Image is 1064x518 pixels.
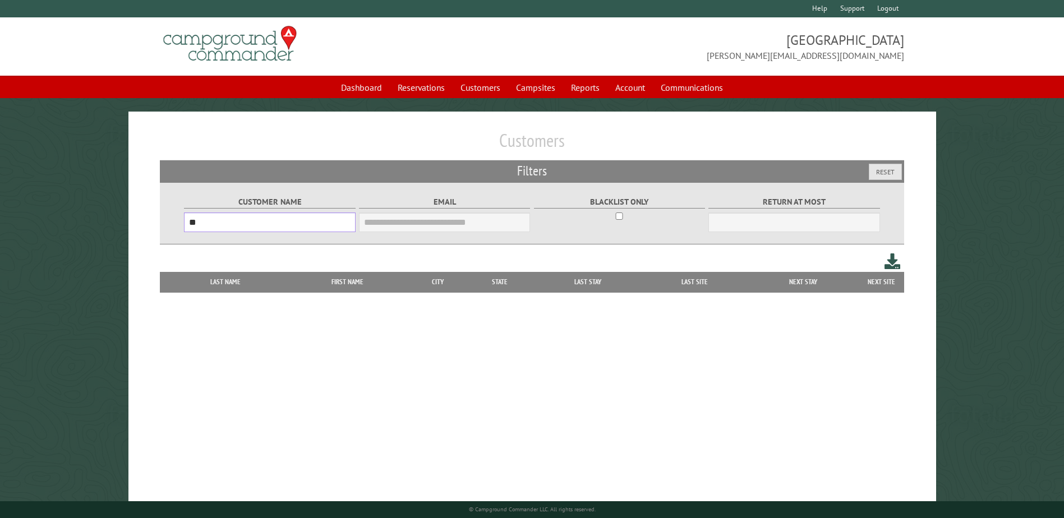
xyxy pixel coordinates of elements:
[532,31,904,62] span: [GEOGRAPHIC_DATA] [PERSON_NAME][EMAIL_ADDRESS][DOMAIN_NAME]
[534,196,705,209] label: Blacklist only
[160,160,904,182] h2: Filters
[410,272,466,292] th: City
[869,164,902,180] button: Reset
[609,77,652,98] a: Account
[748,272,859,292] th: Next Stay
[642,272,747,292] th: Last Site
[885,251,901,272] a: Download this customer list (.csv)
[391,77,452,98] a: Reservations
[535,272,642,292] th: Last Stay
[184,196,355,209] label: Customer Name
[359,196,530,209] label: Email
[708,196,879,209] label: Return at most
[454,77,507,98] a: Customers
[654,77,730,98] a: Communications
[564,77,606,98] a: Reports
[160,22,300,66] img: Campground Commander
[509,77,562,98] a: Campsites
[469,506,596,513] small: © Campground Commander LLC. All rights reserved.
[160,129,904,160] h1: Customers
[859,272,904,292] th: Next Site
[165,272,285,292] th: Last Name
[334,77,389,98] a: Dashboard
[466,272,535,292] th: State
[285,272,410,292] th: First Name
